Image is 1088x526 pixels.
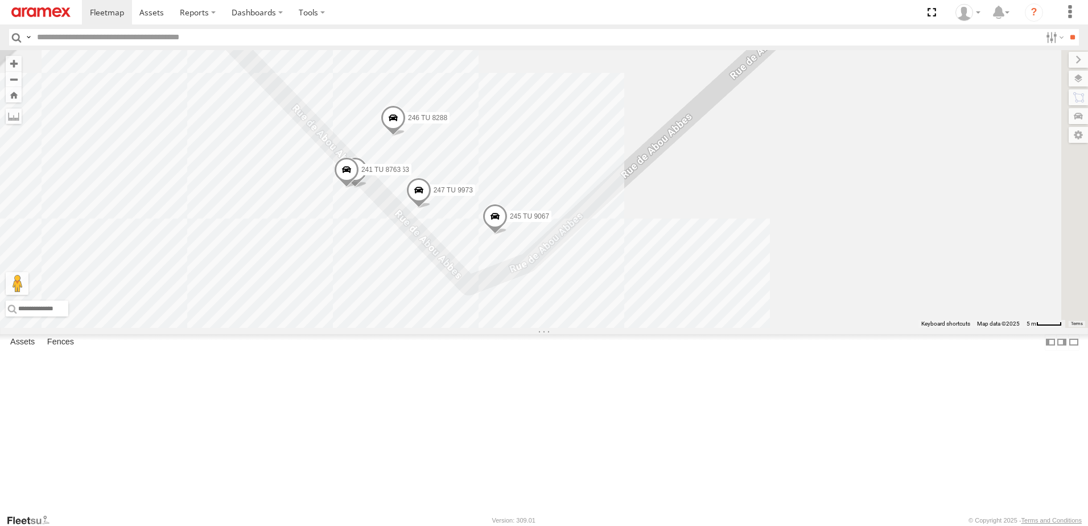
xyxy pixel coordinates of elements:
[1023,320,1065,328] button: Map Scale: 5 m per 41 pixels
[921,320,970,328] button: Keyboard shortcuts
[1021,517,1082,524] a: Terms and Conditions
[361,166,401,174] span: 241 TU 8763
[1045,334,1056,351] label: Dock Summary Table to the Left
[6,87,22,102] button: Zoom Home
[1056,334,1068,351] label: Dock Summary Table to the Right
[11,7,71,17] img: aramex-logo.svg
[1041,29,1066,46] label: Search Filter Options
[510,212,549,220] span: 245 TU 9067
[969,517,1082,524] div: © Copyright 2025 -
[1068,334,1079,351] label: Hide Summary Table
[42,334,80,350] label: Fences
[951,4,984,21] div: Montassar Cheffi
[6,272,28,295] button: Drag Pegman onto the map to open Street View
[1025,3,1043,22] i: ?
[6,71,22,87] button: Zoom out
[1069,127,1088,143] label: Map Settings
[977,320,1020,327] span: Map data ©2025
[434,187,473,195] span: 247 TU 9973
[6,108,22,124] label: Measure
[6,56,22,71] button: Zoom in
[5,334,40,350] label: Assets
[24,29,33,46] label: Search Query
[408,114,447,122] span: 246 TU 8288
[492,517,535,524] div: Version: 309.01
[1027,320,1036,327] span: 5 m
[1071,322,1083,326] a: Terms (opens in new tab)
[6,515,59,526] a: Visit our Website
